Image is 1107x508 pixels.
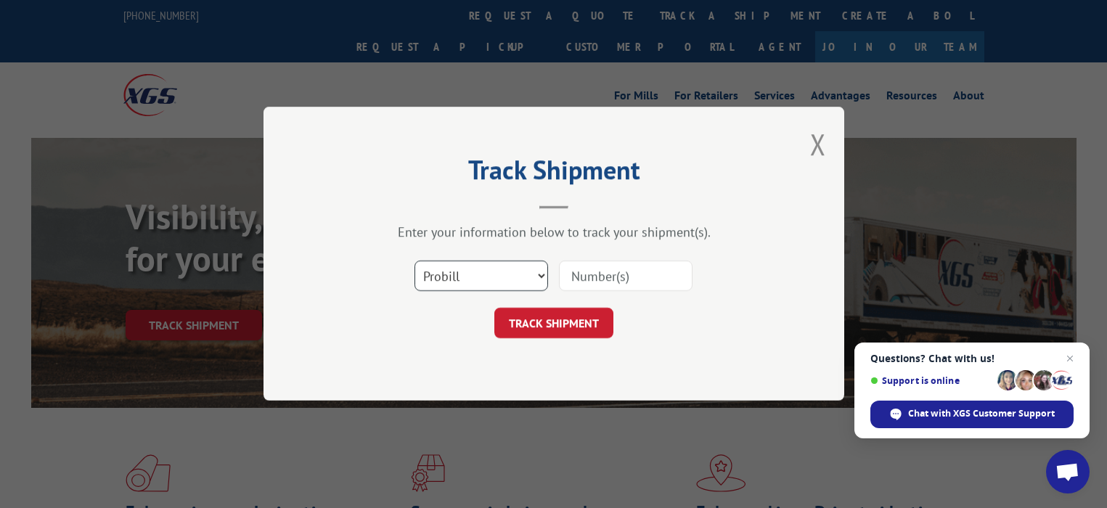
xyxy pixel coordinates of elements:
[494,308,613,339] button: TRACK SHIPMENT
[336,224,772,241] div: Enter your information below to track your shipment(s).
[336,160,772,187] h2: Track Shipment
[870,353,1074,364] span: Questions? Chat with us!
[559,261,693,292] input: Number(s)
[870,401,1074,428] div: Chat with XGS Customer Support
[870,375,992,386] span: Support is online
[908,407,1055,420] span: Chat with XGS Customer Support
[810,125,826,163] button: Close modal
[1046,450,1090,493] div: Open chat
[1061,350,1079,367] span: Close chat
